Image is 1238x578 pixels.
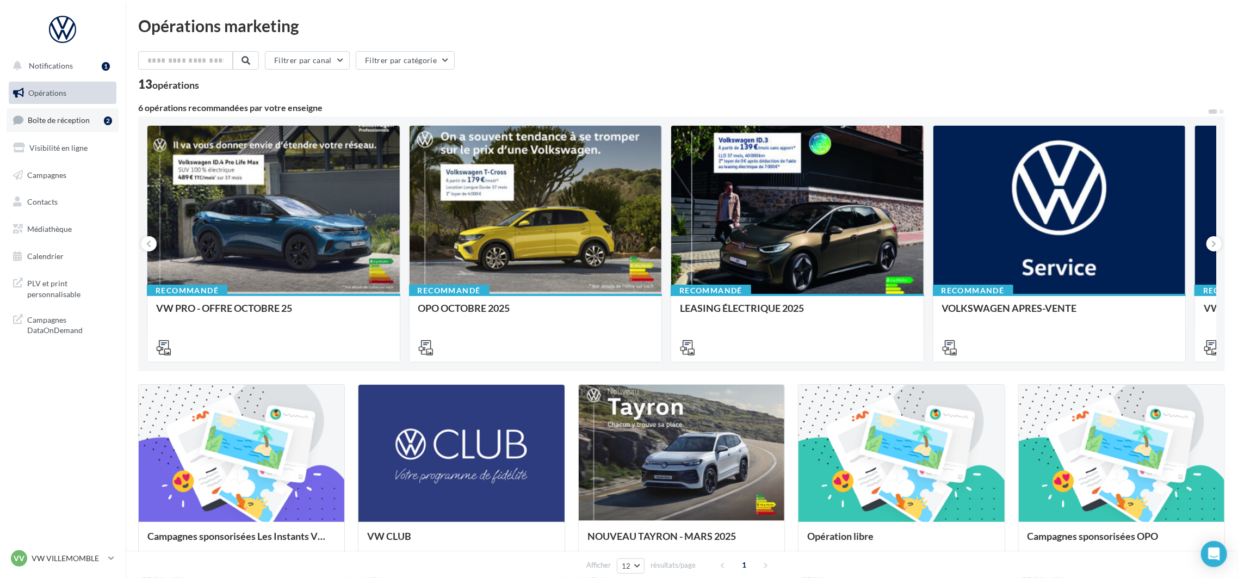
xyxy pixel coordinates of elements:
a: Calendrier [7,245,119,268]
span: Campagnes DataOnDemand [27,312,112,336]
div: LEASING ÉLECTRIQUE 2025 [680,303,915,324]
div: Recommandé [147,285,227,297]
span: résultats/page [651,560,696,570]
div: NOUVEAU TAYRON - MARS 2025 [587,531,776,552]
a: Opérations [7,82,119,104]
span: Médiathèque [27,224,72,233]
div: VW CLUB [367,531,555,552]
a: Boîte de réception2 [7,108,119,132]
a: Campagnes [7,164,119,187]
div: 1 [102,62,110,71]
a: Contacts [7,190,119,213]
div: VW PRO - OFFRE OCTOBRE 25 [156,303,391,324]
div: Campagnes sponsorisées OPO [1027,531,1216,552]
div: 13 [138,78,199,90]
span: Calendrier [27,251,64,261]
button: Filtrer par canal [265,51,350,70]
a: Visibilité en ligne [7,137,119,159]
div: Campagnes sponsorisées Les Instants VW Octobre [147,531,336,552]
div: 2 [104,116,112,125]
a: PLV et print personnalisable [7,272,119,304]
div: Opérations marketing [138,17,1225,34]
div: 6 opérations recommandées par votre enseigne [138,103,1208,112]
div: OPO OCTOBRE 2025 [418,303,653,324]
a: VV VW VILLEMOMBLE [9,548,116,569]
div: Recommandé [933,285,1013,297]
p: VW VILLEMOMBLE [32,553,104,564]
span: Afficher [586,560,611,570]
span: Contacts [27,197,58,206]
button: Filtrer par catégorie [356,51,455,70]
span: Campagnes [27,170,66,179]
span: Boîte de réception [28,115,90,125]
div: Opération libre [807,531,995,552]
div: Open Intercom Messenger [1201,541,1227,567]
div: Recommandé [409,285,490,297]
span: Opérations [28,88,66,97]
div: VOLKSWAGEN APRES-VENTE [942,303,1177,324]
span: 1 [736,556,753,574]
span: 12 [622,562,631,570]
span: Notifications [29,61,73,70]
a: Médiathèque [7,218,119,241]
span: PLV et print personnalisable [27,276,112,299]
button: Notifications 1 [7,54,114,77]
button: 12 [617,558,645,574]
a: Campagnes DataOnDemand [7,308,119,340]
div: opérations [152,80,199,90]
span: VV [14,553,24,564]
div: Recommandé [671,285,751,297]
span: Visibilité en ligne [29,143,88,152]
